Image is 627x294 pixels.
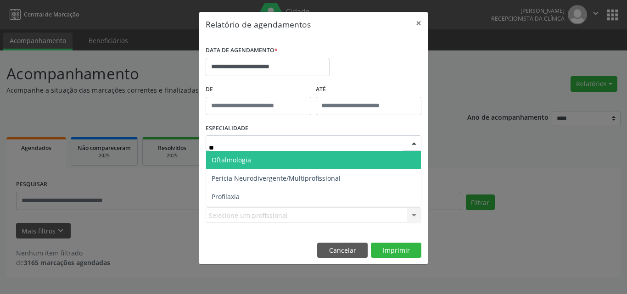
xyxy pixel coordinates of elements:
[371,243,421,258] button: Imprimir
[206,122,248,136] label: ESPECIALIDADE
[206,44,278,58] label: DATA DE AGENDAMENTO
[206,18,311,30] h5: Relatório de agendamentos
[206,83,311,97] label: De
[212,174,341,183] span: Perícia Neurodivergente/Multiprofissional
[212,192,240,201] span: Profilaxia
[409,12,428,34] button: Close
[316,83,421,97] label: ATÉ
[212,155,251,164] span: Oftalmologia
[317,243,368,258] button: Cancelar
